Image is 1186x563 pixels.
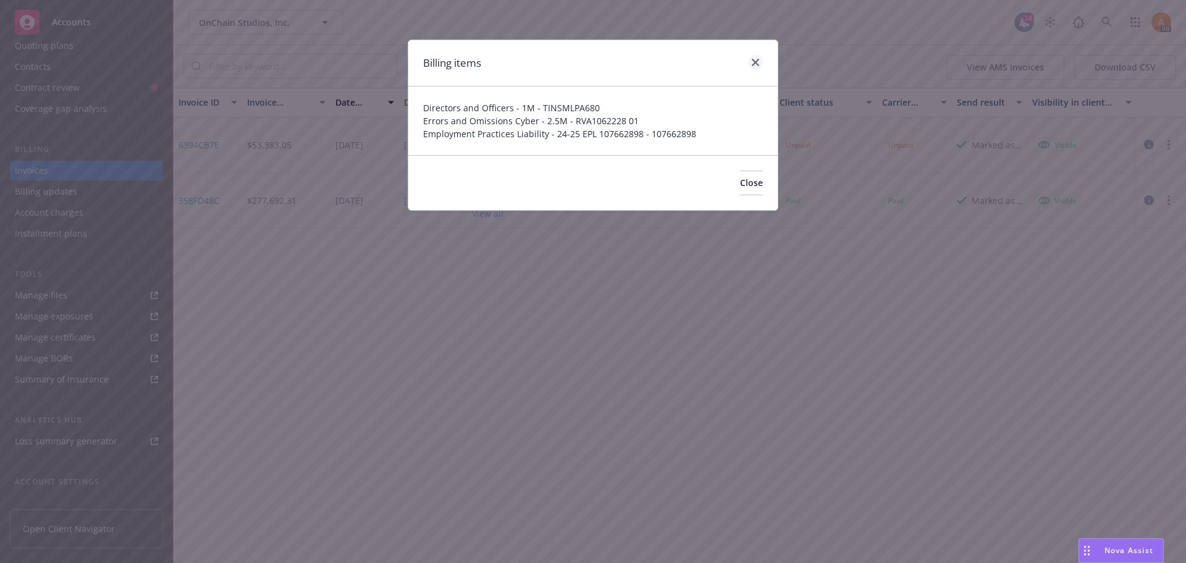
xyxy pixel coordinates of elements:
[423,101,763,114] span: Directors and Officers - 1M - TINSMLPA680
[1079,539,1095,562] div: Drag to move
[423,114,763,127] span: Errors and Omissions Cyber - 2.5M - RVA1062228 01
[748,55,763,70] a: close
[1104,545,1153,556] span: Nova Assist
[423,55,481,71] h1: Billing items
[740,177,763,188] span: Close
[1079,538,1164,563] button: Nova Assist
[740,171,763,195] button: Close
[423,127,763,140] span: Employment Practices Liability - 24-25 EPL 107662898 - 107662898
